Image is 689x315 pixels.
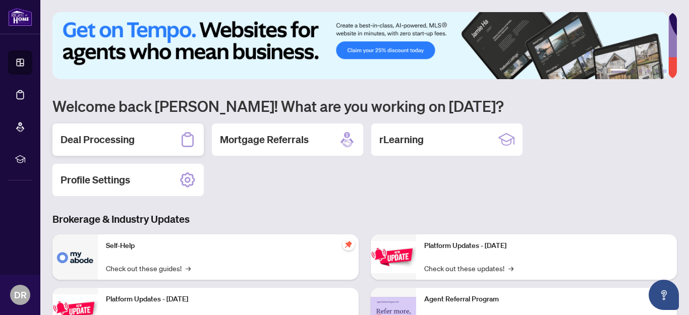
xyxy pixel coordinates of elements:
[220,133,309,147] h2: Mortgage Referrals
[663,69,667,73] button: 6
[424,263,513,274] a: Check out these updates!→
[630,69,635,73] button: 2
[61,173,130,187] h2: Profile Settings
[424,294,669,305] p: Agent Referral Program
[52,234,98,280] img: Self-Help
[424,240,669,251] p: Platform Updates - [DATE]
[52,12,668,79] img: Slide 0
[61,133,135,147] h2: Deal Processing
[655,69,659,73] button: 5
[14,288,27,302] span: DR
[371,241,416,273] img: Platform Updates - June 23, 2025
[647,69,651,73] button: 4
[649,280,679,310] button: Open asap
[610,69,626,73] button: 1
[379,133,424,147] h2: rLearning
[639,69,643,73] button: 3
[508,263,513,274] span: →
[52,96,677,115] h1: Welcome back [PERSON_NAME]! What are you working on [DATE]?
[106,240,351,251] p: Self-Help
[106,263,191,274] a: Check out these guides!→
[106,294,351,305] p: Platform Updates - [DATE]
[8,8,32,26] img: logo
[342,238,355,250] span: pushpin
[186,263,191,274] span: →
[52,212,677,226] h3: Brokerage & Industry Updates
